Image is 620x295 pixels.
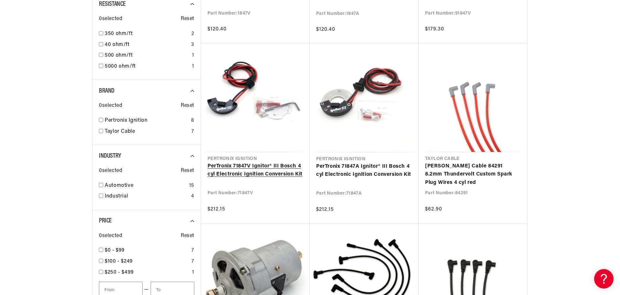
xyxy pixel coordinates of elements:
span: Industry [99,153,121,159]
span: Reset [181,232,194,240]
span: 0 selected [99,15,122,23]
span: Reset [181,167,194,175]
span: Reset [181,15,194,23]
div: 8 [191,117,194,125]
span: $100 - $249 [105,259,133,264]
div: 1 [192,268,194,277]
div: 2 [191,30,194,38]
span: — [144,286,149,294]
a: Industrial [105,192,188,201]
div: 3 [191,41,194,49]
div: 7 [191,128,194,136]
a: 500 ohm/ft [105,51,189,60]
div: 15 [189,182,194,190]
div: 1 [192,51,194,60]
span: Brand [99,88,114,94]
div: 1 [192,62,194,71]
span: Reset [181,102,194,110]
span: 0 selected [99,102,122,110]
div: 7 [191,246,194,255]
span: $250 - $499 [105,270,134,275]
span: Resistance [99,1,126,7]
a: Taylor Cable [105,128,189,136]
span: 0 selected [99,232,122,240]
a: Pertronix Ignition [105,117,188,125]
div: 7 [191,257,194,266]
div: 4 [191,192,194,201]
a: PerTronix 71847V Ignitor® III Bosch 4 cyl Electronic Ignition Conversion Kit [208,162,303,179]
a: 350 ohm/ft [105,30,189,38]
a: Automotive [105,182,187,190]
a: 40 ohm/ft [105,41,188,49]
a: 5000 ohm/ft [105,62,189,71]
span: Price [99,218,112,224]
span: $0 - $99 [105,248,125,253]
a: PerTronix 71847A Ignitor® III Bosch 4 cyl Electronic Ignition Conversion Kit [316,163,412,179]
a: [PERSON_NAME] Cable 84291 8.2mm Thundervolt Custom Spark Plug Wires 4 cyl red [425,162,521,187]
span: 0 selected [99,167,122,175]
